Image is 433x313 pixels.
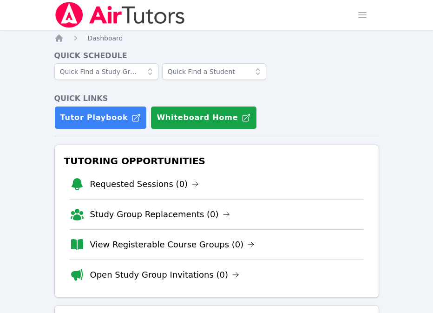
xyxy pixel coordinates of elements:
button: Whiteboard Home [151,106,257,129]
a: View Registerable Course Groups (0) [90,238,255,251]
nav: Breadcrumb [54,33,379,43]
input: Quick Find a Study Group [54,63,158,80]
a: Tutor Playbook [54,106,147,129]
a: Dashboard [88,33,123,43]
h4: Quick Schedule [54,50,379,61]
a: Open Study Group Invitations (0) [90,268,240,281]
span: Dashboard [88,34,123,42]
img: Air Tutors [54,2,186,28]
a: Study Group Replacements (0) [90,208,230,221]
h4: Quick Links [54,93,379,104]
input: Quick Find a Student [162,63,266,80]
h3: Tutoring Opportunities [62,153,371,169]
a: Requested Sessions (0) [90,178,199,191]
